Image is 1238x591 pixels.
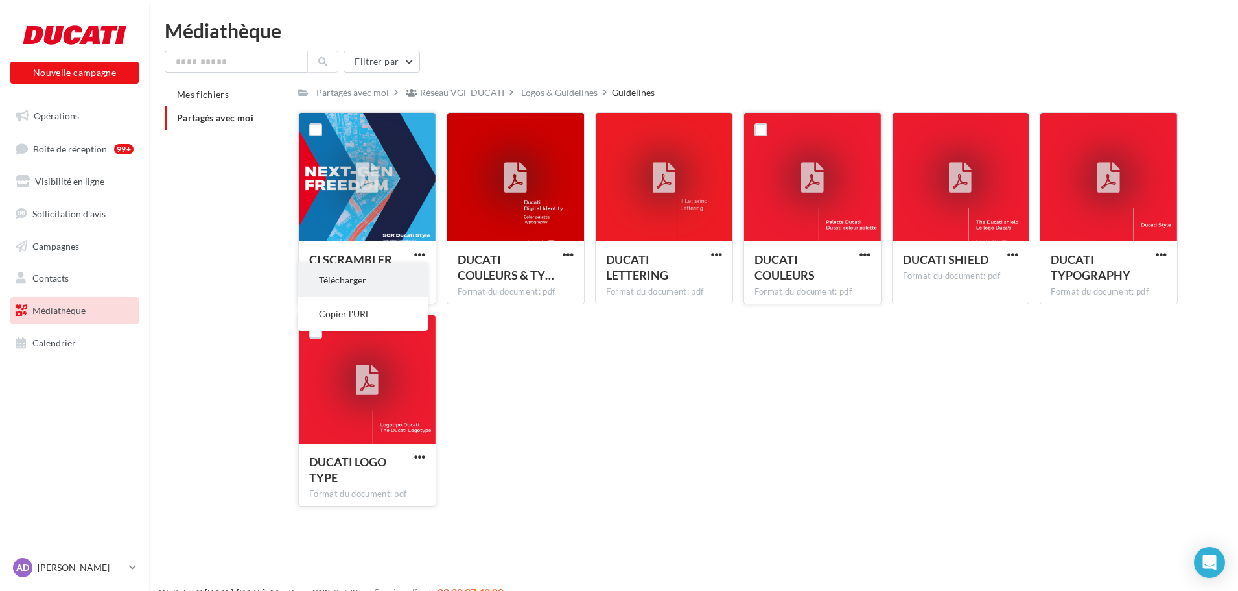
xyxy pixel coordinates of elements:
[316,86,389,99] div: Partagés avec moi
[8,168,141,195] a: Visibilité en ligne
[606,286,722,298] div: Format du document: pdf
[1051,286,1167,298] div: Format du document: pdf
[1194,547,1225,578] div: Open Intercom Messenger
[1051,252,1130,282] span: DUCATI TYPOGRAPHY
[32,240,79,251] span: Campagnes
[177,112,253,123] span: Partagés avec moi
[521,86,598,99] div: Logos & Guidelines
[8,297,141,324] a: Médiathèque
[177,89,229,100] span: Mes fichiers
[32,305,86,316] span: Médiathèque
[903,252,988,267] span: DUCATI SHIELD
[8,135,141,163] a: Boîte de réception99+
[8,330,141,357] a: Calendrier
[32,208,106,219] span: Sollicitation d'avis
[309,488,425,500] div: Format du document: pdf
[298,297,428,331] button: Copier l'URL
[33,143,107,154] span: Boîte de réception
[754,252,815,282] span: DUCATI COULEURS
[458,286,574,298] div: Format du document: pdf
[165,21,1222,40] div: Médiathèque
[35,176,104,187] span: Visibilité en ligne
[114,144,134,154] div: 99+
[16,561,29,574] span: AD
[8,200,141,228] a: Sollicitation d'avis
[8,103,141,130] a: Opérations
[612,86,655,99] div: Guidelines
[32,337,76,348] span: Calendrier
[458,252,554,282] span: DUCATI COULEURS & TYPOGRAPHIE
[903,271,1019,282] div: Format du document: pdf
[309,455,386,485] span: DUCATI LOGO TYPE
[8,233,141,260] a: Campagnes
[32,272,69,283] span: Contacts
[10,555,139,580] a: AD [PERSON_NAME]
[298,263,428,297] button: Télécharger
[10,62,139,84] button: Nouvelle campagne
[38,561,124,574] p: [PERSON_NAME]
[309,252,392,267] span: CI SCRAMBLER
[34,110,79,121] span: Opérations
[420,86,504,99] div: Réseau VGF DUCATI
[754,286,870,298] div: Format du document: pdf
[606,252,668,282] span: DUCATI LETTERING
[8,265,141,292] a: Contacts
[344,51,420,73] button: Filtrer par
